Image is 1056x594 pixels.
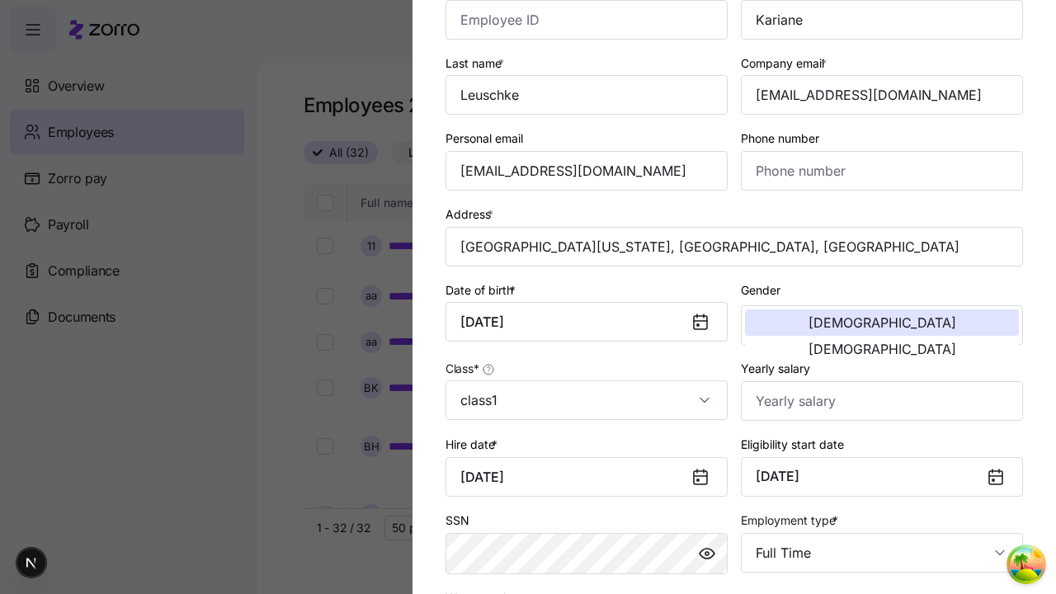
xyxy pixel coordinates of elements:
label: Last name [445,54,507,73]
label: Address [445,205,497,224]
label: Date of birth [445,281,519,299]
label: SSN [445,511,469,530]
button: [DATE] [741,457,1023,497]
label: Employment type [741,511,841,530]
span: Class * [445,361,478,377]
input: Company email [741,75,1023,115]
label: Hire date [445,436,501,454]
label: Gender [741,281,780,299]
input: MM/DD/YYYY [445,457,728,497]
label: Personal email [445,130,523,148]
input: MM/DD/YYYY [445,302,728,342]
span: [DEMOGRAPHIC_DATA] [808,342,956,356]
input: Last name [445,75,728,115]
button: Open Tanstack query devtools [1010,548,1043,581]
input: Phone number [741,151,1023,191]
label: Company email [741,54,830,73]
input: Personal email [445,151,728,191]
input: Select employment type [741,533,1023,573]
input: Class [445,380,728,420]
input: Address [445,227,1023,266]
label: Yearly salary [741,360,810,378]
input: Yearly salary [741,381,1023,421]
label: Eligibility start date [741,436,844,454]
span: [DEMOGRAPHIC_DATA] [808,316,956,329]
label: Phone number [741,130,819,148]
